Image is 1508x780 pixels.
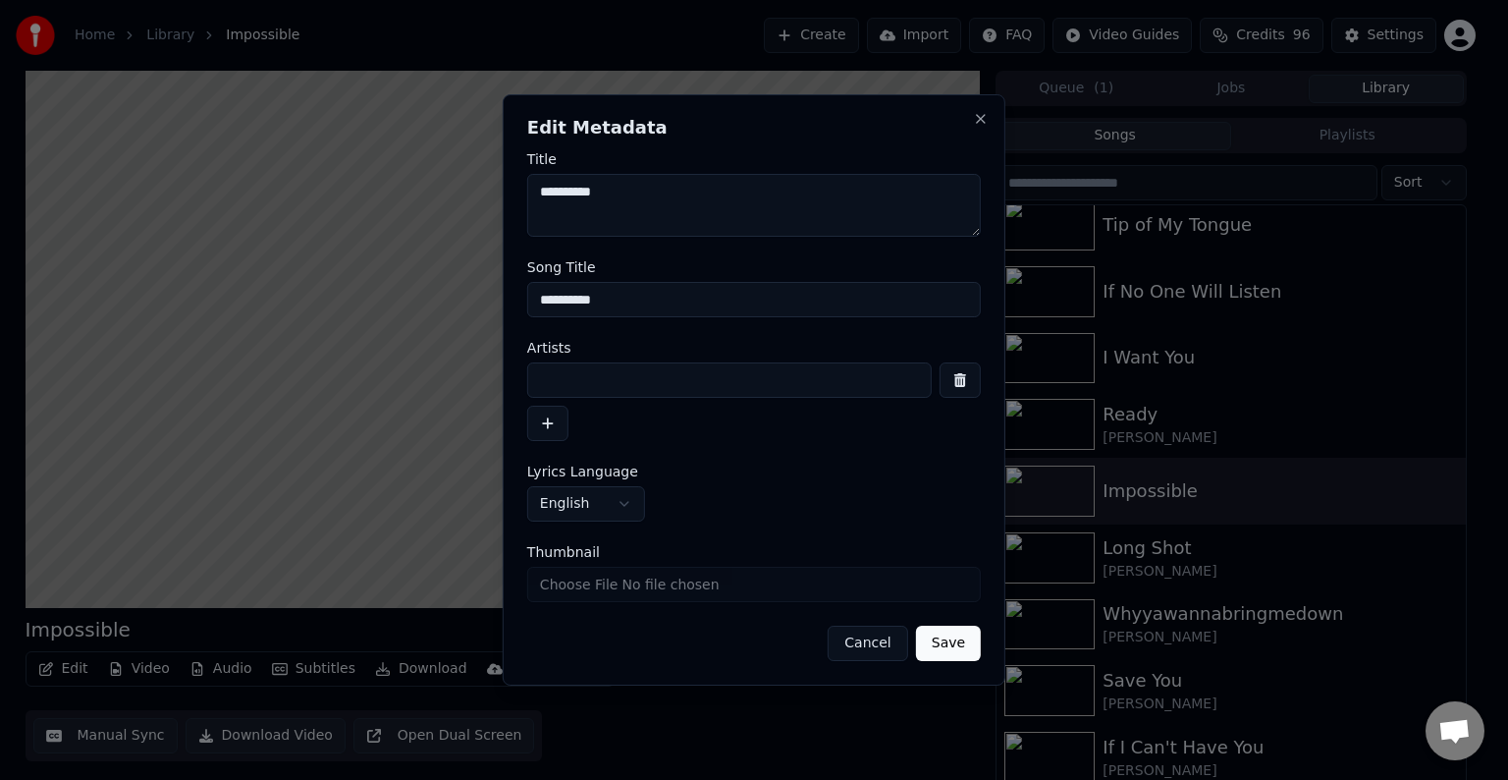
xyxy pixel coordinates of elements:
button: Cancel [828,626,907,661]
h2: Edit Metadata [527,119,981,137]
button: Save [916,626,981,661]
label: Song Title [527,260,981,274]
span: Lyrics Language [527,465,638,478]
label: Artists [527,341,981,355]
span: Thumbnail [527,545,600,559]
label: Title [527,152,981,166]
